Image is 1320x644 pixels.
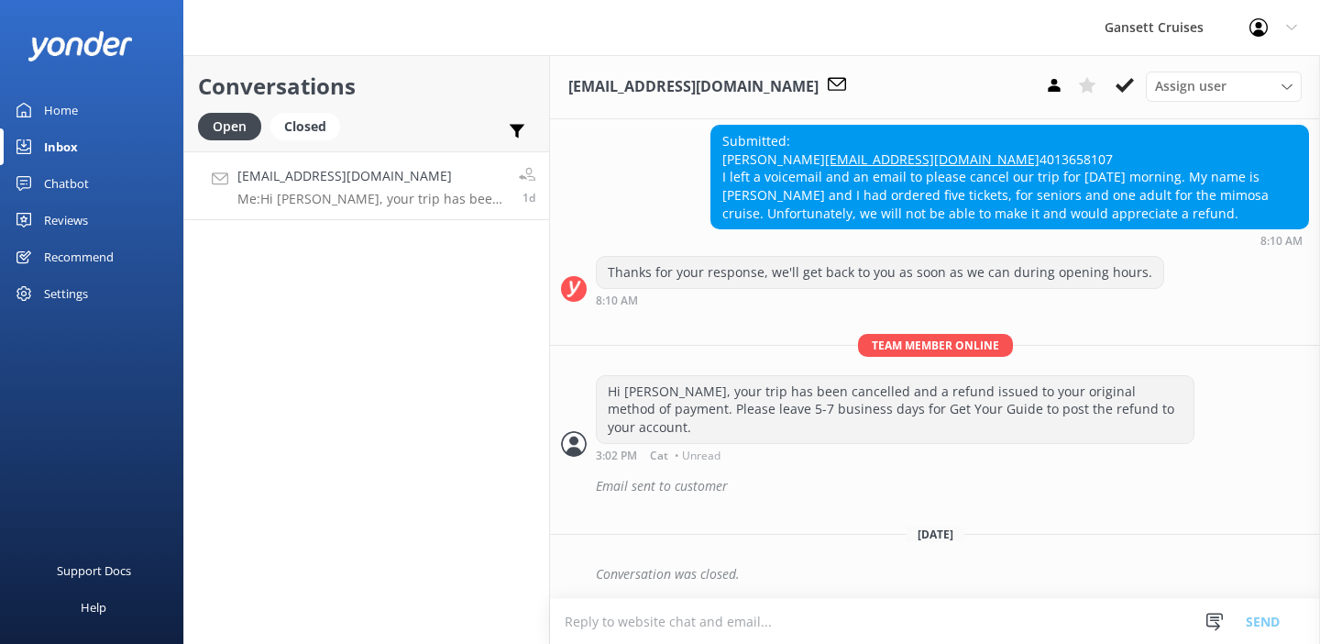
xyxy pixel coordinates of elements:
a: [EMAIL_ADDRESS][DOMAIN_NAME] [825,150,1039,168]
a: [EMAIL_ADDRESS][DOMAIN_NAME]Me:Hi [PERSON_NAME], your trip has been cancelled and a refund issued... [184,151,549,220]
div: Support Docs [57,552,131,589]
div: Assign User [1146,72,1302,101]
a: Open [198,116,270,136]
h4: [EMAIL_ADDRESS][DOMAIN_NAME] [237,166,505,186]
span: Cat [650,450,668,461]
h2: Conversations [198,69,535,104]
div: Reviews [44,202,88,239]
div: Home [44,92,78,128]
div: Hi [PERSON_NAME], your trip has been cancelled and a refund issued to your original method of pay... [597,376,1193,443]
div: Open [198,113,261,140]
span: [DATE] [907,527,964,542]
div: 2025-08-19T19:06:22.013 [561,471,1309,502]
span: Assign user [1155,76,1226,96]
span: Aug 19 2025 03:02pm (UTC -04:00) America/New_York [522,190,535,205]
div: Inbox [44,128,78,165]
div: Chatbot [44,165,89,202]
div: Email sent to customer [596,471,1309,502]
strong: 8:10 AM [1260,236,1303,247]
h3: [EMAIL_ADDRESS][DOMAIN_NAME] [568,75,819,99]
div: Thanks for your response, we'll get back to you as soon as we can during opening hours. [597,257,1163,288]
strong: 8:10 AM [596,295,638,306]
div: Settings [44,275,88,312]
span: • Unread [675,450,720,461]
div: Help [81,589,106,626]
div: Aug 19 2025 08:10am (UTC -04:00) America/New_York [596,294,1164,306]
div: Aug 19 2025 08:10am (UTC -04:00) America/New_York [710,234,1309,247]
div: Aug 19 2025 03:02pm (UTC -04:00) America/New_York [596,449,1194,461]
strong: 3:02 PM [596,450,637,461]
img: yonder-white-logo.png [27,31,133,61]
span: Team member online [858,334,1013,357]
div: Closed [270,113,340,140]
p: Me: Hi [PERSON_NAME], your trip has been cancelled and a refund issued to your original method of... [237,191,505,207]
div: 2025-08-21T13:36:50.538 [561,559,1309,590]
div: Submitted: [PERSON_NAME] 4013658107 I left a voicemail and an email to please cancel our trip for... [711,126,1308,228]
div: Conversation was closed. [596,559,1309,590]
a: Closed [270,116,349,136]
div: Recommend [44,239,114,275]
